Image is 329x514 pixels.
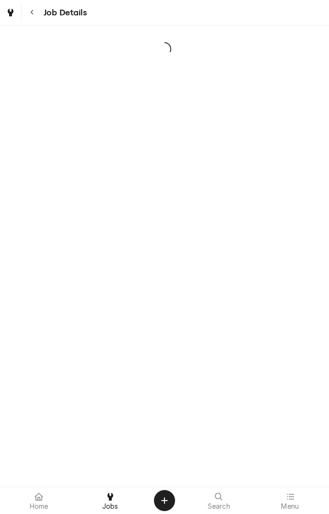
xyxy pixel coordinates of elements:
[41,6,87,19] span: Job Details
[154,490,175,511] button: Create Object
[208,502,230,510] span: Search
[30,502,48,510] span: Home
[184,489,254,512] a: Search
[281,502,299,510] span: Menu
[75,489,146,512] a: Jobs
[255,489,326,512] a: Menu
[2,4,19,21] a: Go to Jobs
[23,4,41,21] button: Navigate back
[4,489,74,512] a: Home
[102,502,118,510] span: Jobs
